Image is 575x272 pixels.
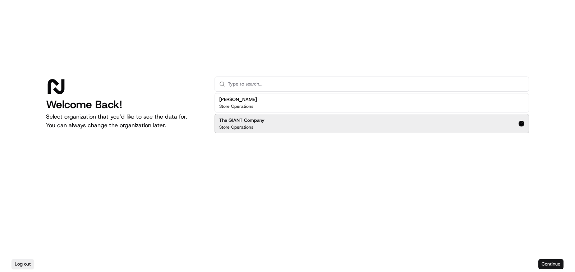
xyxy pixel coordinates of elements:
p: Store Operations [219,103,253,109]
p: Select organization that you’d like to see the data for. You can always change the organization l... [46,112,203,130]
h1: Welcome Back! [46,98,203,111]
button: Continue [538,259,563,269]
p: Store Operations [219,124,253,130]
input: Type to search... [228,77,524,91]
h2: The GIANT Company [219,117,264,124]
button: Log out [11,259,34,269]
h2: [PERSON_NAME] [219,96,257,103]
div: Suggestions [215,92,529,135]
